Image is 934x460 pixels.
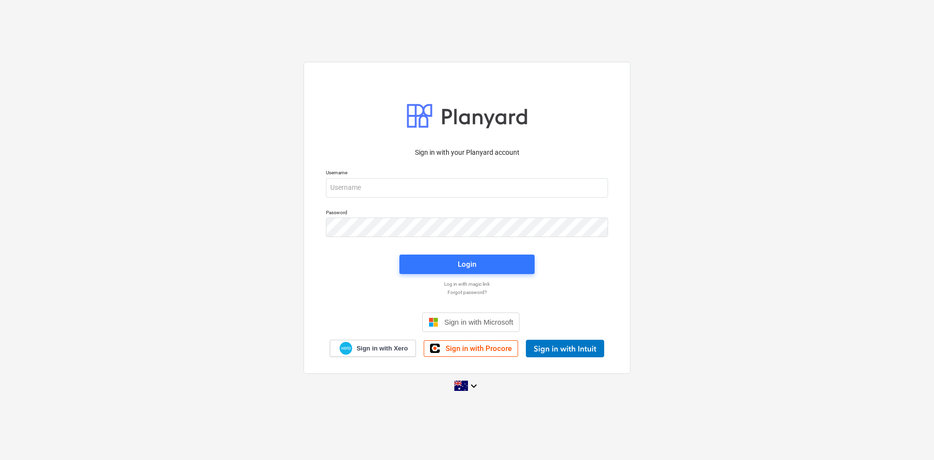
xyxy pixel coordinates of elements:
[446,344,512,353] span: Sign in with Procore
[330,340,416,357] a: Sign in with Xero
[424,340,518,357] a: Sign in with Procore
[326,178,608,198] input: Username
[399,255,535,274] button: Login
[458,258,476,271] div: Login
[444,318,513,326] span: Sign in with Microsoft
[321,281,613,287] a: Log in with magic link
[321,289,613,295] a: Forgot password?
[429,317,438,327] img: Microsoft logo
[340,342,352,355] img: Xero logo
[326,147,608,158] p: Sign in with your Planyard account
[326,209,608,218] p: Password
[357,344,408,353] span: Sign in with Xero
[468,380,480,392] i: keyboard_arrow_down
[326,169,608,178] p: Username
